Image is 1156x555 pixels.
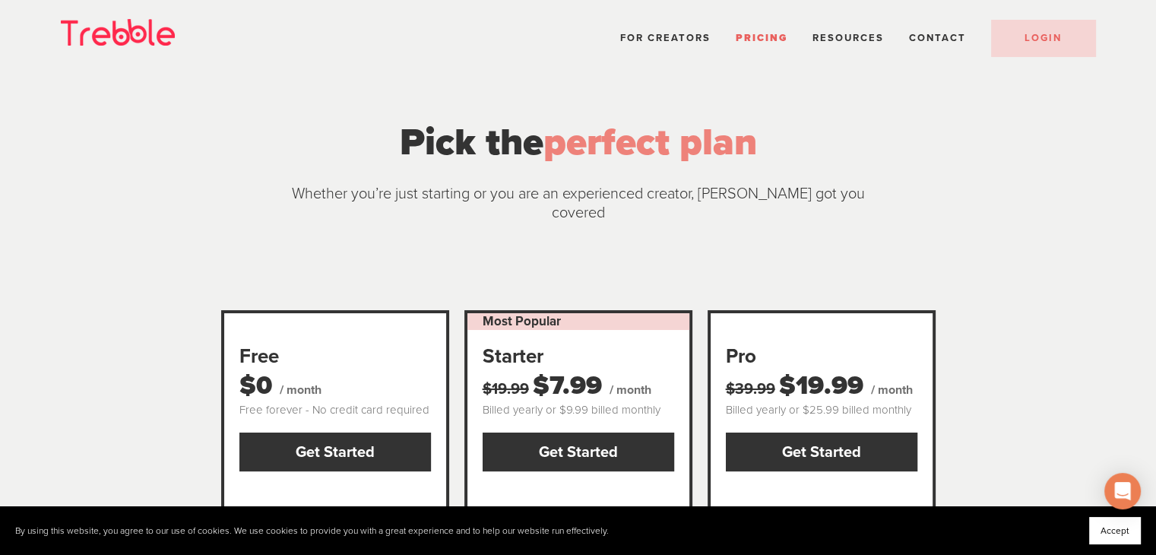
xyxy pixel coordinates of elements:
[239,433,431,471] a: Get Started
[812,32,884,44] span: Resources
[726,344,917,369] div: Pro
[1101,525,1129,536] span: Accept
[726,403,917,418] div: Billed yearly or $25.99 billed monthly
[483,403,674,418] div: Billed yearly or $9.99 billed monthly
[620,32,711,44] a: For Creators
[239,344,431,369] div: Free
[239,403,431,418] div: Free forever - No credit card required
[543,119,756,165] span: perfect plan
[1104,473,1141,509] div: Open Intercom Messenger
[1025,32,1062,44] span: LOGIN
[61,19,175,46] img: Trebble
[533,370,602,401] span: $7.99
[483,344,674,369] div: Starter
[467,313,689,330] div: Most Popular
[909,32,966,44] a: Contact
[276,115,879,170] div: Pick the
[871,382,913,398] span: / month
[276,185,879,223] p: Whether you’re just starting or you are an experienced creator, [PERSON_NAME] got you covered
[280,382,321,398] span: / month
[726,433,917,471] a: Get Started
[736,32,787,44] a: Pricing
[483,380,529,398] s: $19.99
[779,370,863,401] span: $19.99
[15,525,609,537] p: By using this website, you agree to our use of cookies. We use cookies to provide you with a grea...
[991,20,1095,56] a: LOGIN
[239,370,272,401] span: $0
[610,382,651,398] span: / month
[1089,517,1141,544] button: Accept
[726,380,775,398] s: $39.99
[483,433,674,471] a: Get Started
